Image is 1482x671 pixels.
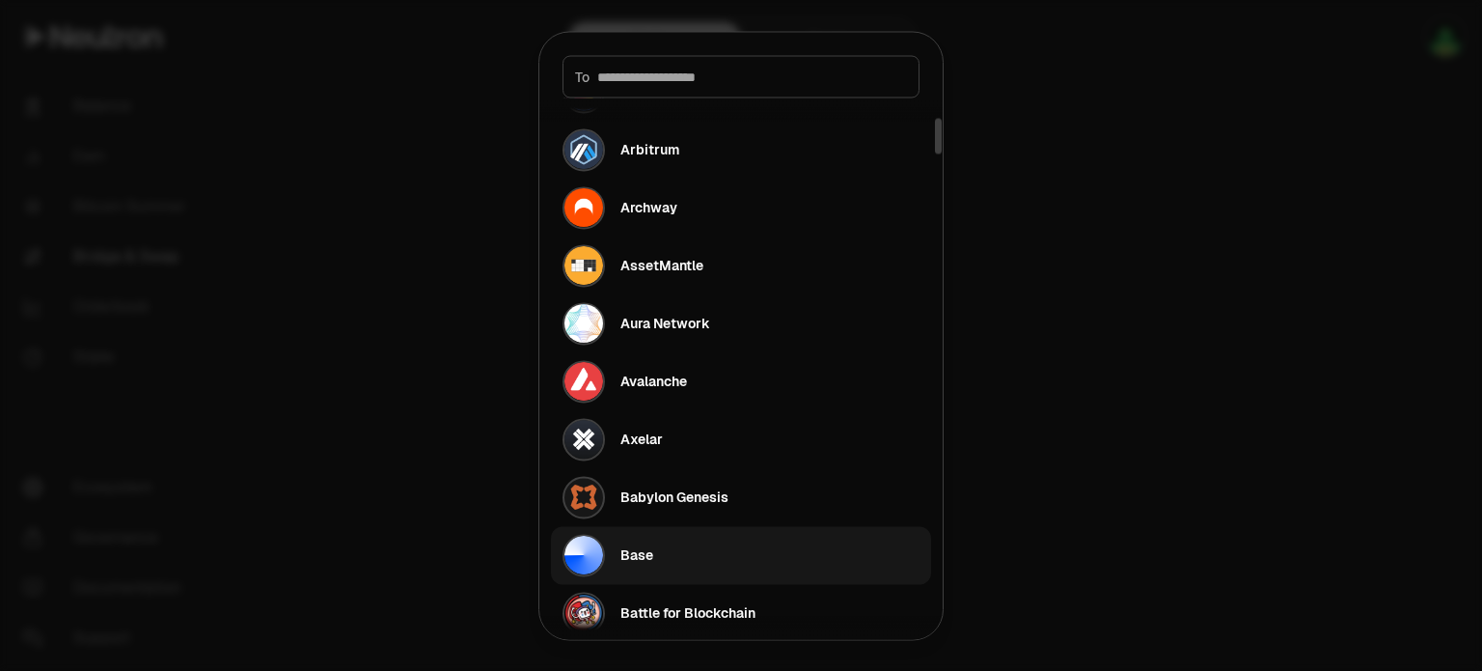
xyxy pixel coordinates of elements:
button: AssetMantle LogoAssetMantle [551,237,931,294]
div: Axelar [620,430,663,449]
img: Axelar Logo [564,420,603,459]
div: Avalanche [620,372,687,391]
img: Battle for Blockchain Logo [564,594,603,632]
img: Babylon Genesis Logo [564,478,603,517]
img: Avalanche Logo [564,362,603,401]
div: Archway [620,198,677,217]
button: Battle for Blockchain LogoBattle for Blockchain [551,584,931,642]
div: Babylon Genesis [620,488,728,507]
img: Archway Logo [564,188,603,227]
img: Base Logo [564,536,603,574]
button: Aura Network LogoAura Network [551,294,931,352]
button: Base LogoBase [551,526,931,584]
div: Arbitrum [620,140,679,159]
img: AssetMantle Logo [564,246,603,285]
button: Avalanche LogoAvalanche [551,352,931,410]
button: Arbitrum LogoArbitrum [551,121,931,179]
img: Aura Network Logo [564,304,603,343]
span: To [575,67,590,86]
button: Babylon Genesis LogoBabylon Genesis [551,468,931,526]
div: AssetMantle [620,256,703,275]
div: Aura Network [620,314,710,333]
div: Base [620,545,653,565]
button: Axelar LogoAxelar [551,410,931,468]
div: Battle for Blockchain [620,603,755,623]
img: Arbitrum Logo [564,130,603,169]
button: Archway LogoArchway [551,179,931,237]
